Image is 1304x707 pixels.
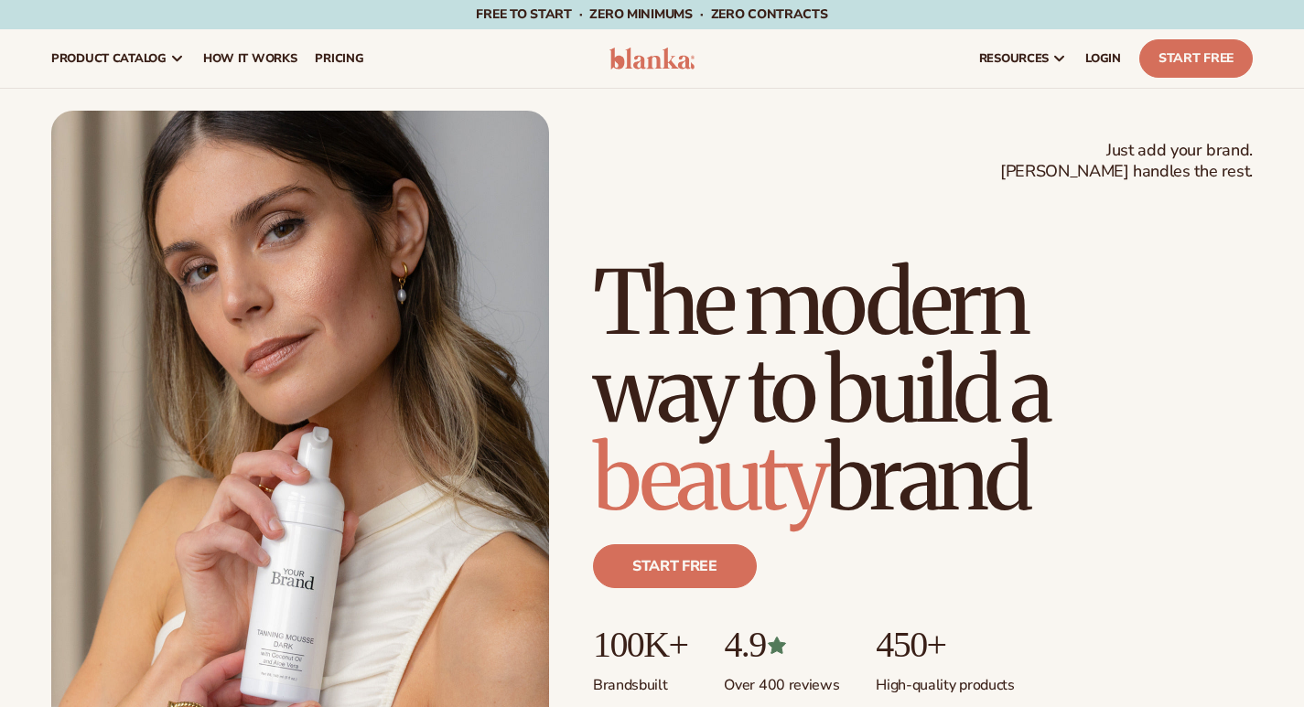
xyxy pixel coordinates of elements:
[194,29,307,88] a: How It Works
[1076,29,1130,88] a: LOGIN
[593,259,1253,522] h1: The modern way to build a brand
[593,544,757,588] a: Start free
[609,48,695,70] img: logo
[970,29,1076,88] a: resources
[724,625,839,665] p: 4.9
[315,51,363,66] span: pricing
[42,29,194,88] a: product catalog
[1000,140,1253,183] span: Just add your brand. [PERSON_NAME] handles the rest.
[593,665,687,695] p: Brands built
[979,51,1049,66] span: resources
[593,625,687,665] p: 100K+
[51,51,167,66] span: product catalog
[306,29,372,88] a: pricing
[724,665,839,695] p: Over 400 reviews
[1139,39,1253,78] a: Start Free
[593,423,825,533] span: beauty
[203,51,297,66] span: How It Works
[1085,51,1121,66] span: LOGIN
[876,625,1014,665] p: 450+
[476,5,827,23] span: Free to start · ZERO minimums · ZERO contracts
[876,665,1014,695] p: High-quality products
